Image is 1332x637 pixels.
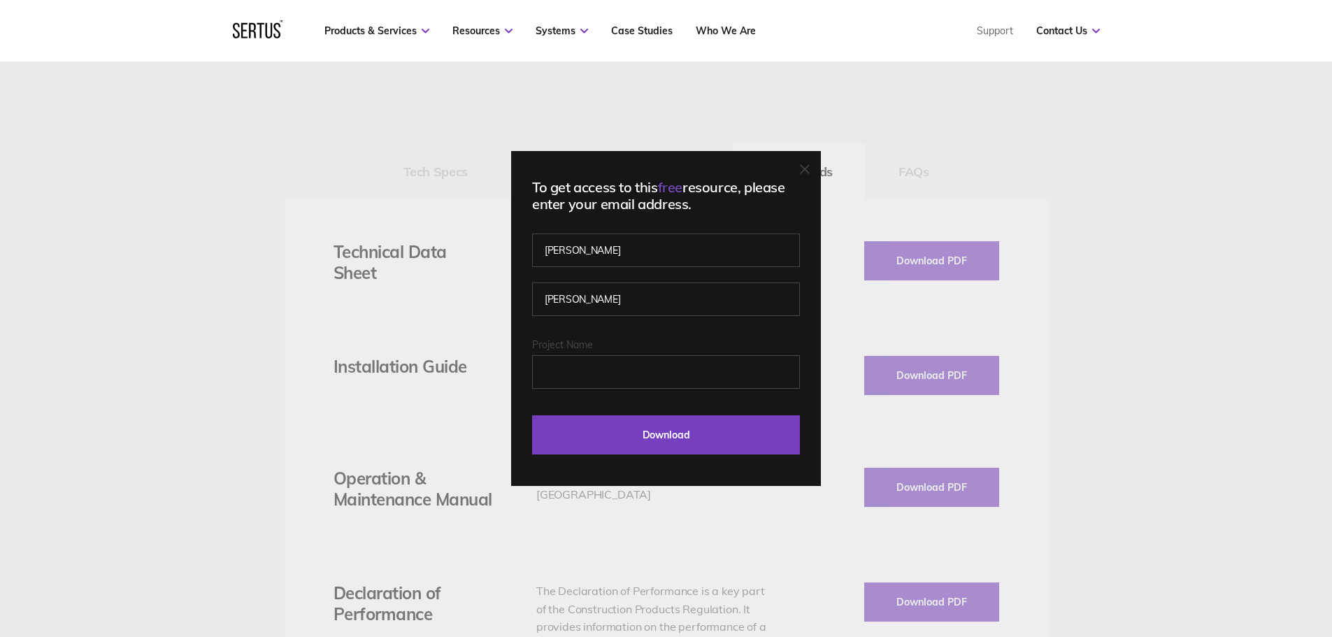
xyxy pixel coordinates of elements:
[1036,24,1100,37] a: Contact Us
[532,282,800,316] input: Last name*
[532,415,800,455] input: Download
[536,24,588,37] a: Systems
[611,24,673,37] a: Case Studies
[532,338,593,351] span: Project Name
[532,179,800,213] div: To get access to this resource, please enter your email address.
[696,24,756,37] a: Who We Are
[658,178,682,196] span: free
[532,234,800,267] input: First name*
[452,24,513,37] a: Resources
[324,24,429,37] a: Products & Services
[977,24,1013,37] a: Support
[1080,475,1332,637] iframe: Chat Widget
